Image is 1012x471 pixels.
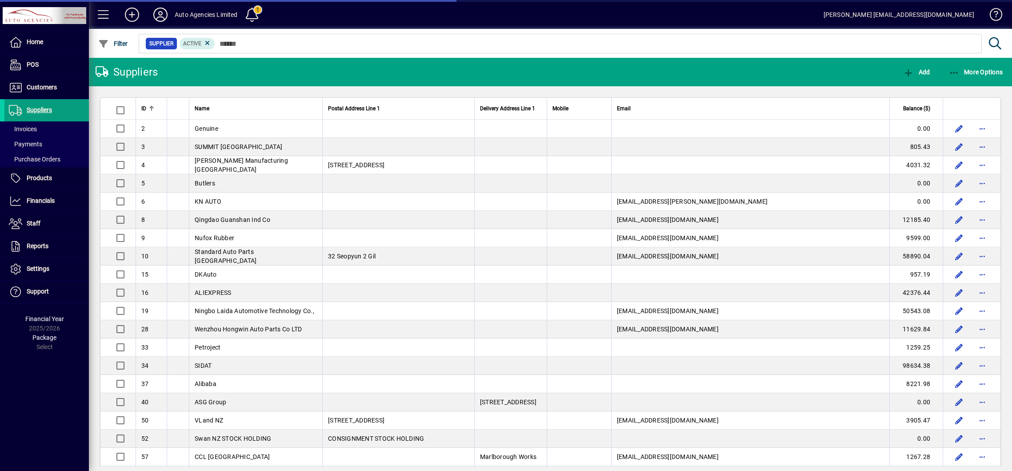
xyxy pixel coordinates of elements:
[617,326,719,333] span: [EMAIL_ADDRESS][DOMAIN_NAME]
[889,174,943,193] td: 0.00
[975,194,989,209] button: More options
[4,31,89,53] a: Home
[617,453,719,460] span: [EMAIL_ADDRESS][DOMAIN_NAME]
[975,377,989,391] button: More options
[975,213,989,227] button: More options
[195,271,217,278] span: DKAuto
[27,84,57,91] span: Customers
[975,304,989,318] button: More options
[975,231,989,245] button: More options
[328,417,384,424] span: [STREET_ADDRESS]
[195,125,218,132] span: Genuine
[889,247,943,266] td: 58890.04
[949,68,1003,76] span: More Options
[4,152,89,167] a: Purchase Orders
[4,281,89,303] a: Support
[4,235,89,258] a: Reports
[195,417,223,424] span: VLand NZ
[552,104,568,113] span: Mobile
[952,176,966,190] button: Edit
[195,326,302,333] span: Wenzhou Hongwin Auto Parts Co LTD
[889,357,943,375] td: 98634.38
[617,198,768,205] span: [EMAIL_ADDRESS][PERSON_NAME][DOMAIN_NAME]
[617,417,719,424] span: [EMAIL_ADDRESS][DOMAIN_NAME]
[183,40,201,47] span: Active
[952,358,966,373] button: Edit
[141,161,145,169] span: 4
[141,417,149,424] span: 50
[141,453,149,460] span: 57
[975,358,989,373] button: More options
[27,174,52,181] span: Products
[975,140,989,154] button: More options
[824,8,974,22] div: [PERSON_NAME] [EMAIL_ADDRESS][DOMAIN_NAME]
[141,198,145,205] span: 6
[4,258,89,280] a: Settings
[4,167,89,189] a: Products
[141,180,145,187] span: 5
[903,104,930,113] span: Balance ($)
[975,249,989,263] button: More options
[952,249,966,263] button: Edit
[889,284,943,302] td: 42376.44
[195,234,234,242] span: Nufox Rubber
[195,380,216,387] span: Alibaba
[195,344,220,351] span: Petroject
[195,216,270,223] span: Qingdao Guanshan Ind Co
[180,38,215,49] mat-chip: Activation Status: Active
[975,267,989,282] button: More options
[952,121,966,136] button: Edit
[889,320,943,338] td: 11629.84
[195,157,288,173] span: [PERSON_NAME] Manufacturing [GEOGRAPHIC_DATA]
[27,242,48,250] span: Reports
[617,234,719,242] span: [EMAIL_ADDRESS][DOMAIN_NAME]
[952,431,966,446] button: Edit
[328,435,424,442] span: CONSIGNMENT STOCK HOLDING
[952,413,966,427] button: Edit
[889,411,943,430] td: 3905.47
[27,220,40,227] span: Staff
[952,231,966,245] button: Edit
[27,38,43,45] span: Home
[480,453,536,460] span: Marlborough Works
[9,156,60,163] span: Purchase Orders
[889,302,943,320] td: 50543.08
[195,362,212,369] span: SIDAT
[328,161,384,169] span: [STREET_ADDRESS]
[617,104,884,113] div: Email
[27,265,49,272] span: Settings
[32,334,56,341] span: Package
[328,253,376,260] span: 32 Seopyun 2 Gil
[195,289,232,296] span: ALIEXPRESS
[141,435,149,442] span: 52
[889,393,943,411] td: 0.00
[952,340,966,354] button: Edit
[141,307,149,314] span: 19
[895,104,938,113] div: Balance ($)
[952,286,966,300] button: Edit
[889,266,943,284] td: 957.19
[889,120,943,138] td: 0.00
[9,141,42,148] span: Payments
[889,211,943,229] td: 12185.40
[9,125,37,133] span: Invoices
[195,453,270,460] span: CCL [GEOGRAPHIC_DATA]
[975,121,989,136] button: More options
[983,2,1001,31] a: Knowledge Base
[195,248,256,264] span: Standard Auto Parts [GEOGRAPHIC_DATA]
[975,176,989,190] button: More options
[195,143,282,150] span: SUMMIT [GEOGRAPHIC_DATA]
[952,304,966,318] button: Edit
[952,213,966,227] button: Edit
[175,8,238,22] div: Auto Agencies Limited
[141,289,149,296] span: 16
[552,104,606,113] div: Mobile
[328,104,380,113] span: Postal Address Line 1
[141,253,149,260] span: 10
[952,158,966,172] button: Edit
[617,307,719,314] span: [EMAIL_ADDRESS][DOMAIN_NAME]
[195,198,221,205] span: KN AUTO
[4,76,89,99] a: Customers
[975,431,989,446] button: More options
[25,315,64,322] span: Financial Year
